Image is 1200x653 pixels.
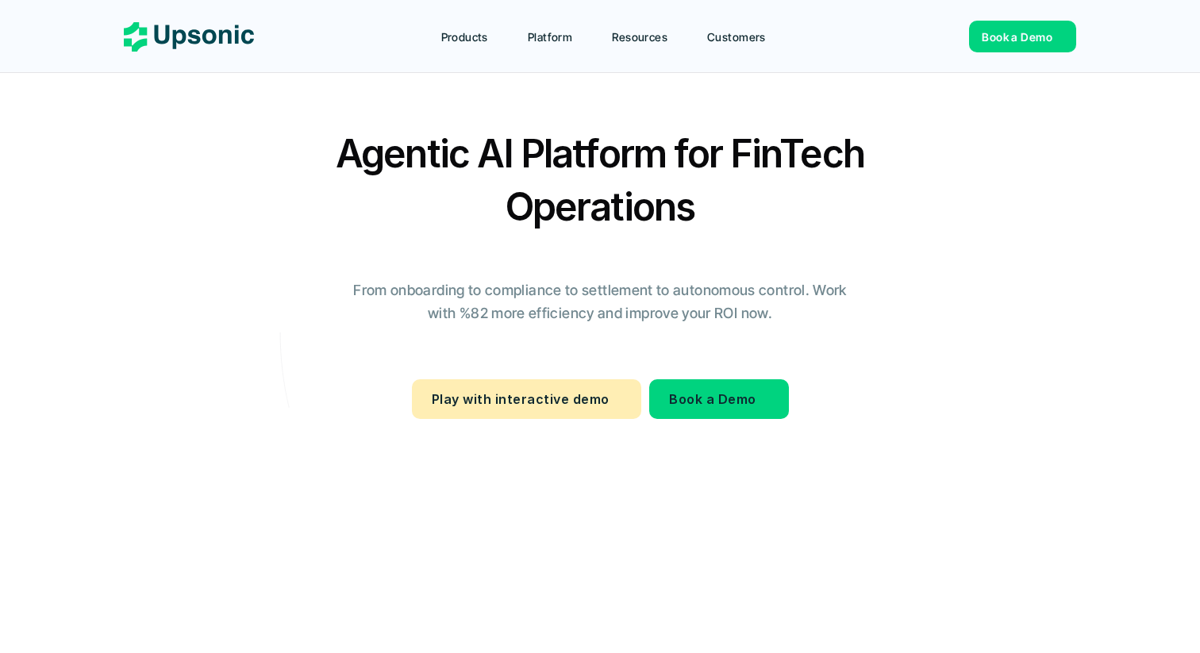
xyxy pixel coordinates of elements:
[432,388,609,411] p: Play with interactive demo
[982,29,1052,45] p: Book a Demo
[528,29,572,45] p: Platform
[342,279,858,325] p: From onboarding to compliance to settlement to autonomous control. Work with %82 more efficiency ...
[649,379,788,419] a: Book a Demo
[669,388,756,411] p: Book a Demo
[612,29,667,45] p: Resources
[432,22,514,51] a: Products
[969,21,1076,52] a: Book a Demo
[412,379,641,419] a: Play with interactive demo
[441,29,488,45] p: Products
[322,127,878,233] h2: Agentic AI Platform for FinTech Operations
[707,29,766,45] p: Customers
